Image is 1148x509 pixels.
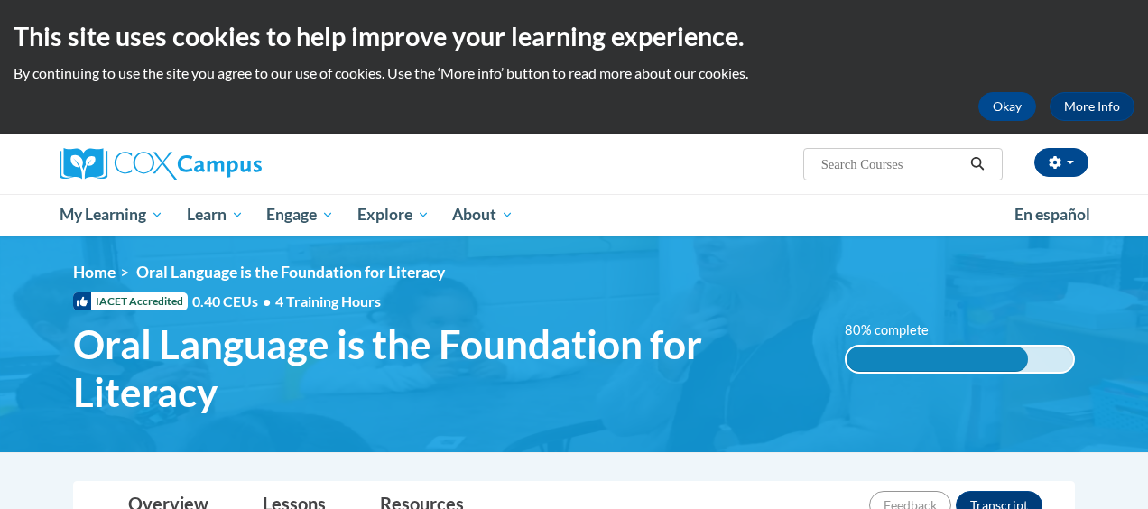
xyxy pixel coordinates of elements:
label: 80% complete [845,320,949,340]
div: Main menu [46,194,1102,236]
button: Account Settings [1034,148,1088,177]
span: En español [1014,205,1090,224]
span: 0.40 CEUs [192,292,275,311]
span: Oral Language is the Foundation for Literacy [136,263,445,282]
a: En español [1003,196,1102,234]
span: • [263,292,271,310]
a: Cox Campus [60,148,384,180]
a: Learn [175,194,255,236]
a: Home [73,263,116,282]
a: About [441,194,526,236]
span: Oral Language is the Foundation for Literacy [73,320,818,416]
a: Engage [255,194,346,236]
div: 80% complete [847,347,1028,372]
h2: This site uses cookies to help improve your learning experience. [14,18,1134,54]
span: Explore [357,204,430,226]
a: Explore [346,194,441,236]
a: My Learning [48,194,175,236]
span: About [452,204,514,226]
span: Engage [266,204,334,226]
input: Search Courses [819,153,964,175]
button: Search [964,153,991,175]
button: Okay [978,92,1036,121]
span: Learn [187,204,244,226]
span: IACET Accredited [73,292,188,310]
a: More Info [1050,92,1134,121]
span: 4 Training Hours [275,292,381,310]
p: By continuing to use the site you agree to our use of cookies. Use the ‘More info’ button to read... [14,63,1134,83]
img: Cox Campus [60,148,262,180]
span: My Learning [60,204,163,226]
